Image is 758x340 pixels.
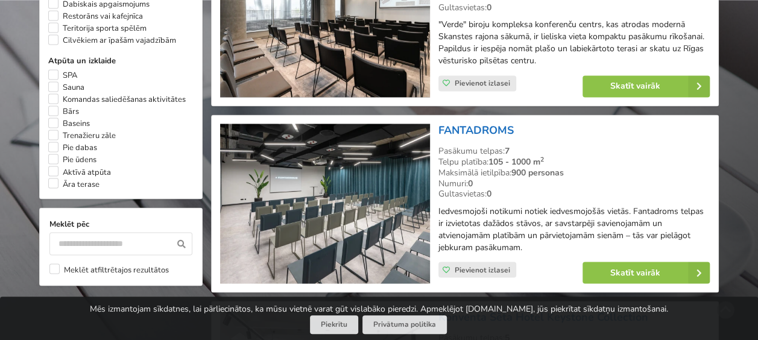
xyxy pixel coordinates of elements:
[583,262,710,283] a: Skatīt vairāk
[438,123,514,137] a: FANTADROMS
[583,75,710,97] a: Skatīt vairāk
[49,218,192,230] label: Meklēt pēc
[48,34,176,46] label: Cilvēkiem ar īpašām vajadzībām
[438,157,710,168] div: Telpu platība:
[362,315,447,334] a: Privātuma politika
[48,130,116,142] label: Trenažieru zāle
[310,315,358,334] button: Piekrītu
[49,263,169,275] label: Meklēt atfiltrētajos rezultātos
[455,265,510,274] span: Pievienot izlasei
[48,166,111,178] label: Aktīvā atpūta
[220,124,429,283] img: Konferenču centrs | Rīga | FANTADROMS
[48,22,147,34] label: Teritorija sporta spēlēm
[438,205,710,253] p: Iedvesmojoši notikumi notiek iedvesmojošās vietās. Fantadroms telpas ir izvietotas dažādos stāvos...
[455,78,510,88] span: Pievienot izlasei
[48,55,194,67] label: Atpūta un izklaide
[438,178,710,189] div: Numuri:
[505,145,510,157] strong: 7
[438,167,710,178] div: Maksimālā ietilpība:
[48,118,90,130] label: Baseins
[488,156,544,168] strong: 105 - 1000 m
[48,105,79,118] label: Bārs
[48,178,99,190] label: Āra terase
[438,188,710,199] div: Gultasvietas:
[48,81,84,93] label: Sauna
[438,146,710,157] div: Pasākumu telpas:
[487,2,491,13] strong: 0
[48,69,77,81] label: SPA
[48,142,97,154] label: Pie dabas
[438,19,710,67] p: "Verde" biroju kompleksa konferenču centrs, kas atrodas modernā Skanstes rajona sākumā, ir lielis...
[48,10,143,22] label: Restorāns vai kafejnīca
[511,166,564,178] strong: 900 personas
[540,155,544,164] sup: 2
[48,93,186,105] label: Komandas saliedēšanas aktivitātes
[468,177,473,189] strong: 0
[438,2,710,13] div: Gultasvietas:
[487,187,491,199] strong: 0
[48,154,96,166] label: Pie ūdens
